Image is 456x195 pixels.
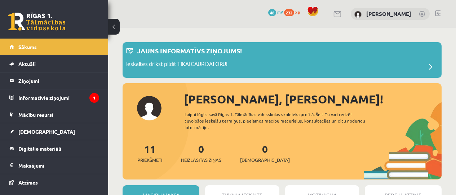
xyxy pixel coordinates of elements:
[137,142,162,164] a: 11Priekšmeti
[366,10,411,17] a: [PERSON_NAME]
[268,9,276,16] span: 48
[18,89,99,106] legend: Informatīvie ziņojumi
[181,142,221,164] a: 0Neizlasītās ziņas
[18,128,75,135] span: [DEMOGRAPHIC_DATA]
[126,46,438,74] a: Jauns informatīvs ziņojums! Ieskaites drīkst pildīt TIKAI CAUR DATORU!
[9,106,99,123] a: Mācību resursi
[268,9,283,15] a: 48 mP
[18,111,53,118] span: Mācību resursi
[9,89,99,106] a: Informatīvie ziņojumi1
[18,157,99,174] legend: Maksājumi
[277,9,283,15] span: mP
[284,9,294,16] span: 232
[9,123,99,140] a: [DEMOGRAPHIC_DATA]
[284,9,304,15] a: 232 xp
[9,39,99,55] a: Sākums
[9,56,99,72] a: Aktuāli
[18,61,36,67] span: Aktuāli
[8,13,66,31] a: Rīgas 1. Tālmācības vidusskola
[9,174,99,191] a: Atzīmes
[9,157,99,174] a: Maksājumi
[185,111,376,130] div: Laipni lūgts savā Rīgas 1. Tālmācības vidusskolas skolnieka profilā. Šeit Tu vari redzēt tuvojošo...
[18,72,99,89] legend: Ziņojumi
[18,179,38,186] span: Atzīmes
[295,9,300,15] span: xp
[240,156,290,164] span: [DEMOGRAPHIC_DATA]
[89,93,99,103] i: 1
[9,72,99,89] a: Ziņojumi
[184,90,442,108] div: [PERSON_NAME], [PERSON_NAME]!
[240,142,290,164] a: 0[DEMOGRAPHIC_DATA]
[126,60,227,70] p: Ieskaites drīkst pildīt TIKAI CAUR DATORU!
[137,46,242,56] p: Jauns informatīvs ziņojums!
[9,140,99,157] a: Digitālie materiāli
[18,145,61,152] span: Digitālie materiāli
[354,11,362,18] img: Fjodors Latatujevs
[181,156,221,164] span: Neizlasītās ziņas
[137,156,162,164] span: Priekšmeti
[18,44,37,50] span: Sākums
